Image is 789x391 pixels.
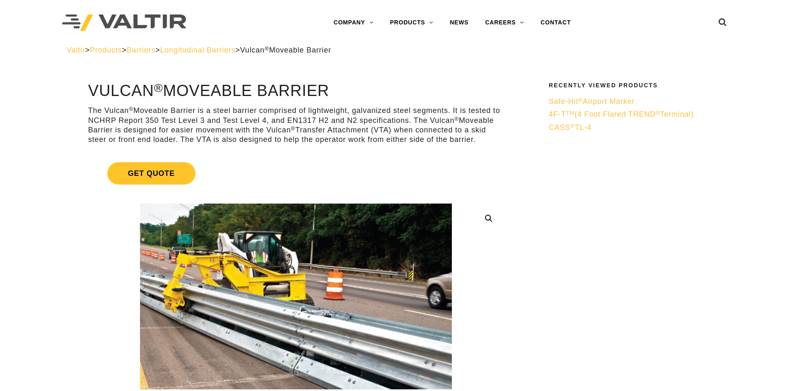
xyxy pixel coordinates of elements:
[578,97,583,103] sup: ®
[127,46,155,54] a: Barriers
[67,46,85,54] a: Valtir
[160,46,236,54] a: Longitudinal Barriers
[240,46,331,54] span: Vulcan Moveable Barrier
[88,82,504,100] h1: Vulcan Moveable Barrier
[265,46,269,52] sup: ®
[549,97,717,106] a: Safe-Hit®Airport Marker
[325,14,381,31] a: COMPANY
[549,123,591,132] span: CASS TL-4
[566,110,574,116] sup: TM
[570,123,575,129] sup: ®
[549,110,717,119] a: 4F-TTM(4 Foot Flared TREND®Terminal)
[154,81,163,94] sup: ®
[477,14,532,31] a: CAREERS
[532,14,579,31] a: CONTACT
[549,123,717,132] a: CASS®TL-4
[67,46,722,55] div: > > > >
[549,110,694,118] span: 4F-T (4 Foot Flared TREND Terminal)
[442,14,477,31] a: NEWS
[88,152,504,194] a: Get Quote
[381,14,442,31] a: PRODUCTS
[129,106,133,112] sup: ®
[656,110,660,116] sup: ®
[291,125,295,132] sup: ®
[454,116,459,122] sup: ®
[88,106,504,145] p: The Vulcan Moveable Barrier is a steel barrier comprised of lightweight, galvanized steel segment...
[107,162,195,185] span: Get Quote
[62,14,186,31] img: Valtir
[90,46,122,54] a: Products
[549,97,635,106] span: Safe-Hit Airport Marker
[549,82,717,89] h2: Recently Viewed Products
